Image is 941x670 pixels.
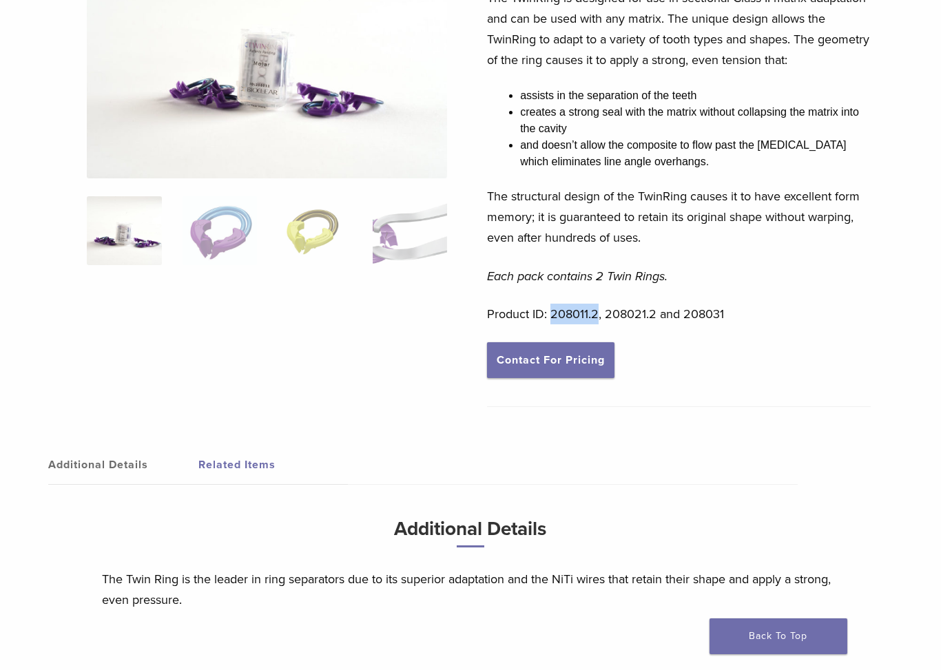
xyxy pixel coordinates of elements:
[520,137,871,170] li: and doesn’t allow the composite to flow past the [MEDICAL_DATA] which eliminates line angle overh...
[87,196,161,265] img: Twin-Ring-Series-324x324.jpg
[183,196,257,265] img: TwinRing - Image 2
[487,342,614,378] a: Contact For Pricing
[487,186,871,248] p: The structural design of the TwinRing causes it to have excellent form memory; it is guaranteed t...
[102,569,839,610] p: The Twin Ring is the leader in ring separators due to its superior adaptation and the NiTi wires ...
[102,512,839,558] h3: Additional Details
[198,446,349,484] a: Related Items
[278,196,352,265] img: TwinRing - Image 3
[520,87,871,104] li: assists in the separation of the teeth
[487,304,871,324] p: Product ID: 208011.2, 208021.2 and 208031
[520,104,871,137] li: creates a strong seal with the matrix without collapsing the matrix into the cavity
[487,269,668,284] em: Each pack contains 2 Twin Rings.
[373,196,447,265] img: TwinRing - Image 4
[710,618,847,654] a: Back To Top
[48,446,198,484] a: Additional Details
